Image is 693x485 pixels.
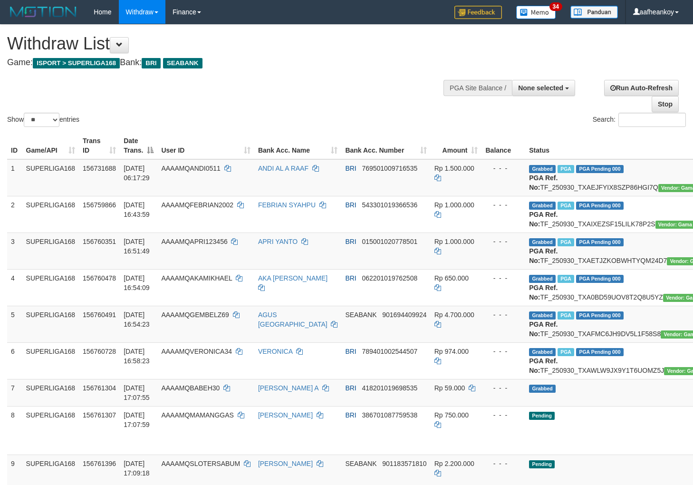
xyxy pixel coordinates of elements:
[485,310,521,320] div: - - -
[7,269,22,306] td: 4
[79,132,120,159] th: Trans ID: activate to sort column ascending
[558,275,574,283] span: Marked by aafheankoy
[434,274,469,282] span: Rp 650.000
[124,274,150,291] span: [DATE] 16:54:09
[518,84,563,92] span: None selected
[7,342,22,379] td: 6
[529,275,556,283] span: Grabbed
[434,384,465,392] span: Rp 59.000
[22,159,79,196] td: SUPERLIGA168
[258,274,327,282] a: AKA [PERSON_NAME]
[362,274,417,282] span: Copy 062201019762508 to clipboard
[258,460,313,467] a: [PERSON_NAME]
[161,311,229,319] span: AAAAMQGEMBELZ69
[345,411,356,419] span: BRI
[529,357,558,374] b: PGA Ref. No:
[161,384,220,392] span: AAAAMQBABEH30
[485,273,521,283] div: - - -
[254,132,342,159] th: Bank Acc. Name: activate to sort column ascending
[362,201,417,209] span: Copy 543301019366536 to clipboard
[529,211,558,228] b: PGA Ref. No:
[22,342,79,379] td: SUPERLIGA168
[161,165,221,172] span: AAAAMQANDI0511
[529,385,556,393] span: Grabbed
[120,132,157,159] th: Date Trans.: activate to sort column descending
[83,311,116,319] span: 156760491
[516,6,556,19] img: Button%20Memo.svg
[576,165,624,173] span: PGA Pending
[124,384,150,401] span: [DATE] 17:07:55
[83,165,116,172] span: 156731688
[529,320,558,338] b: PGA Ref. No:
[161,201,233,209] span: AAAAMQFEBRIAN2002
[382,460,426,467] span: Copy 901183571810 to clipboard
[7,58,452,68] h4: Game: Bank:
[258,201,316,209] a: FEBRIAN SYAHPU
[485,237,521,246] div: - - -
[341,132,430,159] th: Bank Acc. Number: activate to sort column ascending
[124,311,150,328] span: [DATE] 16:54:23
[485,459,521,468] div: - - -
[7,113,79,127] label: Show entries
[570,6,618,19] img: panduan.png
[382,311,426,319] span: Copy 901694409924 to clipboard
[22,379,79,406] td: SUPERLIGA168
[485,200,521,210] div: - - -
[83,460,116,467] span: 156761396
[83,274,116,282] span: 156760478
[161,274,232,282] span: AAAAMQAKAMIKHAEL
[161,348,232,355] span: AAAAMQVERONICA34
[362,384,417,392] span: Copy 418201019698535 to clipboard
[529,165,556,173] span: Grabbed
[549,2,562,11] span: 34
[345,238,356,245] span: BRI
[529,247,558,264] b: PGA Ref. No:
[124,460,150,477] span: [DATE] 17:09:18
[258,384,318,392] a: [PERSON_NAME] A
[485,164,521,173] div: - - -
[7,406,22,455] td: 8
[529,412,555,420] span: Pending
[485,347,521,356] div: - - -
[258,411,313,419] a: [PERSON_NAME]
[529,348,556,356] span: Grabbed
[576,275,624,283] span: PGA Pending
[362,238,417,245] span: Copy 015001020778501 to clipboard
[22,132,79,159] th: Game/API: activate to sort column ascending
[345,274,356,282] span: BRI
[142,58,160,68] span: BRI
[485,383,521,393] div: - - -
[22,406,79,455] td: SUPERLIGA168
[83,201,116,209] span: 156759866
[576,311,624,320] span: PGA Pending
[124,348,150,365] span: [DATE] 16:58:23
[345,311,376,319] span: SEABANK
[258,348,292,355] a: VERONICA
[345,201,356,209] span: BRI
[593,113,686,127] label: Search:
[161,238,227,245] span: AAAAMQAPRI123456
[22,196,79,233] td: SUPERLIGA168
[454,6,502,19] img: Feedback.jpg
[362,348,417,355] span: Copy 789401002544507 to clipboard
[529,238,556,246] span: Grabbed
[362,411,417,419] span: Copy 386701087759538 to clipboard
[481,132,525,159] th: Balance
[529,174,558,191] b: PGA Ref. No:
[24,113,59,127] select: Showentries
[558,202,574,210] span: Marked by aafheankoy
[7,196,22,233] td: 2
[161,411,233,419] span: AAAAMQMAMANGGAS
[124,201,150,218] span: [DATE] 16:43:59
[529,460,555,468] span: Pending
[443,80,512,96] div: PGA Site Balance /
[362,165,417,172] span: Copy 769501009716535 to clipboard
[485,410,521,420] div: - - -
[434,460,474,467] span: Rp 2.200.000
[434,311,474,319] span: Rp 4.700.000
[83,238,116,245] span: 156760351
[161,460,240,467] span: AAAAMQSLOTERSABUM
[7,132,22,159] th: ID
[22,233,79,269] td: SUPERLIGA168
[558,348,574,356] span: Marked by aafheankoy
